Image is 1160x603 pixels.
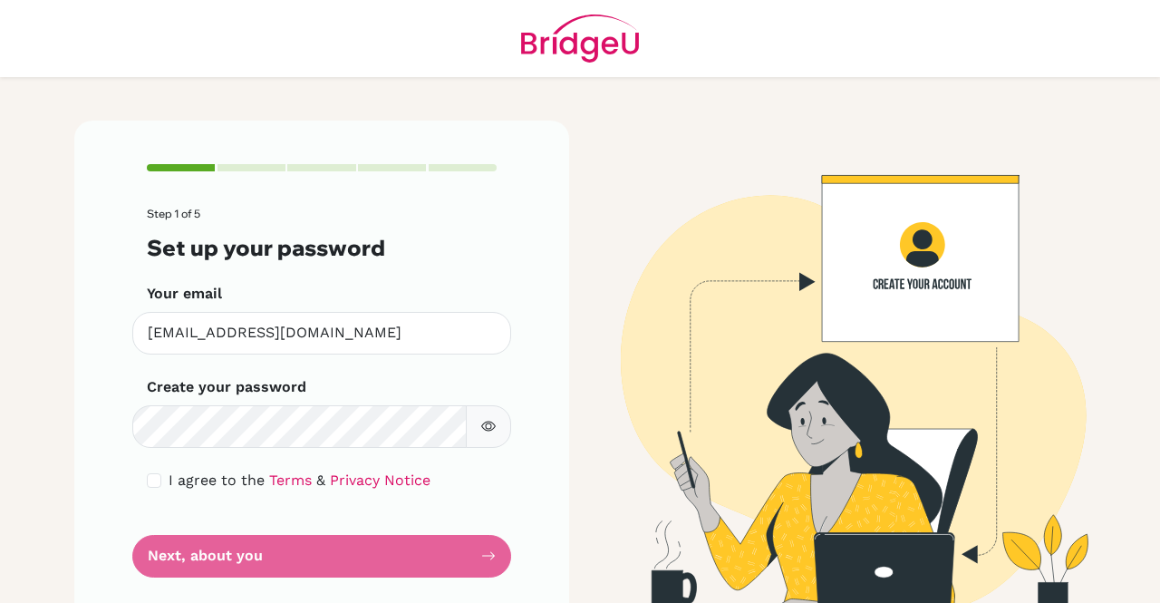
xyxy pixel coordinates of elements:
a: Privacy Notice [330,472,430,489]
label: Your email [147,283,222,305]
span: Step 1 of 5 [147,207,200,220]
label: Create your password [147,376,306,398]
span: & [316,472,325,489]
input: Insert your email* [132,312,511,355]
h3: Set up your password [147,235,497,261]
a: Terms [269,472,312,489]
span: I agree to the [169,472,265,489]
